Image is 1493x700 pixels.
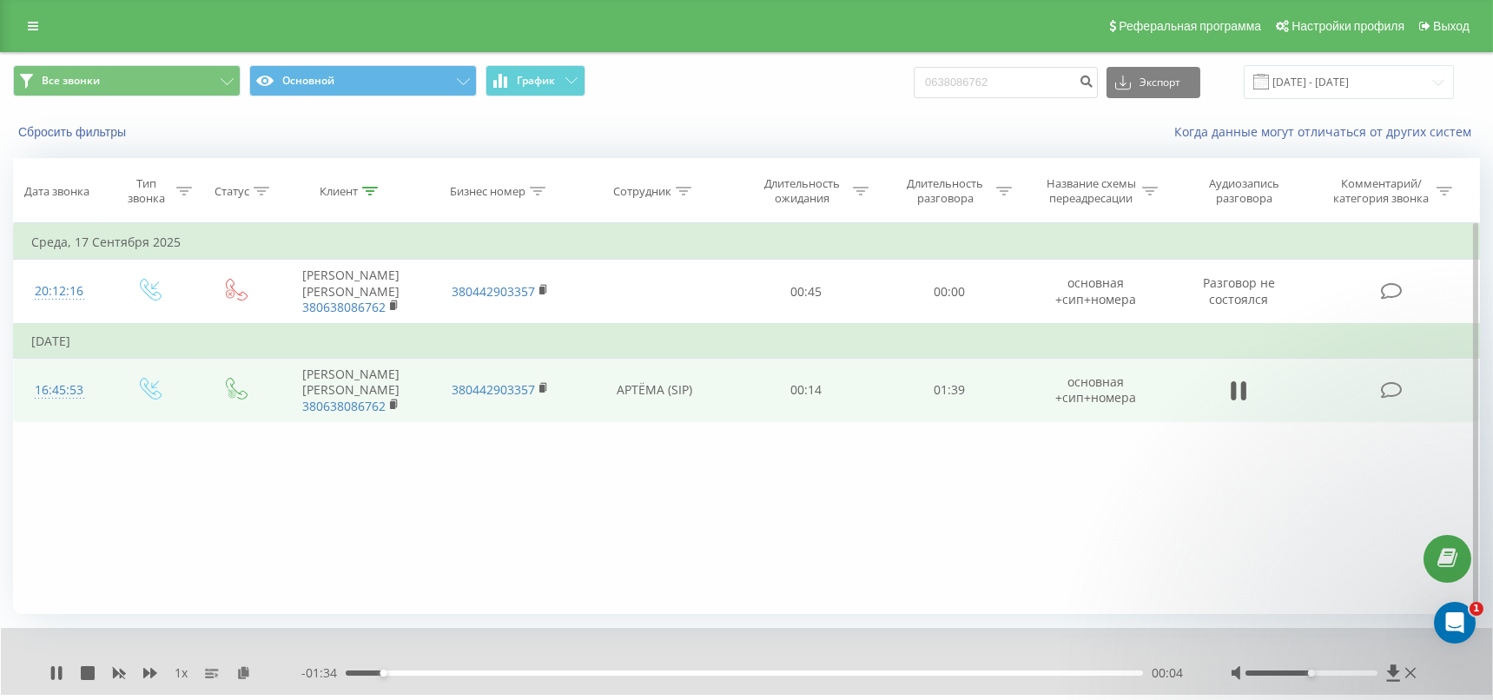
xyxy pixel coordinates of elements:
[301,664,346,682] span: - 01:34
[450,184,525,199] div: Бизнес номер
[1045,176,1138,206] div: Название схемы переадресации
[13,124,135,140] button: Сбросить фильтры
[13,65,241,96] button: Все звонки
[1174,123,1480,140] a: Когда данные могут отличаться от других систем
[1021,260,1170,324] td: основная +сип+номера
[1434,602,1476,644] iframe: Intercom live chat
[277,359,426,423] td: [PERSON_NAME] [PERSON_NAME]
[486,65,585,96] button: График
[735,359,878,423] td: 00:14
[42,74,100,88] span: Все звонки
[1119,19,1261,33] span: Реферальная программа
[249,65,477,96] button: Основной
[1188,176,1301,206] div: Аудиозапись разговора
[899,176,992,206] div: Длительность разговора
[1433,19,1470,33] span: Выход
[878,260,1021,324] td: 00:00
[1331,176,1432,206] div: Комментарий/категория звонка
[1107,67,1200,98] button: Экспорт
[1308,670,1315,677] div: Accessibility label
[574,359,735,423] td: АРТЁМА (SIP)
[1470,602,1483,616] span: 1
[1203,274,1275,307] span: Разговор не состоялся
[613,184,671,199] div: Сотрудник
[31,274,88,308] div: 20:12:16
[31,373,88,407] div: 16:45:53
[24,184,89,199] div: Дата звонка
[121,176,173,206] div: Тип звонка
[277,260,426,324] td: [PERSON_NAME] [PERSON_NAME]
[914,67,1098,98] input: Поиск по номеру
[380,670,387,677] div: Accessibility label
[518,75,556,87] span: График
[1152,664,1183,682] span: 00:04
[452,283,535,300] a: 380442903357
[735,260,878,324] td: 00:45
[320,184,358,199] div: Клиент
[756,176,849,206] div: Длительность ожидания
[14,225,1480,260] td: Среда, 17 Сентября 2025
[452,381,535,398] a: 380442903357
[215,184,249,199] div: Статус
[302,299,386,315] a: 380638086762
[1292,19,1404,33] span: Настройки профиля
[175,664,188,682] span: 1 x
[878,359,1021,423] td: 01:39
[14,324,1480,359] td: [DATE]
[1021,359,1170,423] td: основная +сип+номера
[302,398,386,414] a: 380638086762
